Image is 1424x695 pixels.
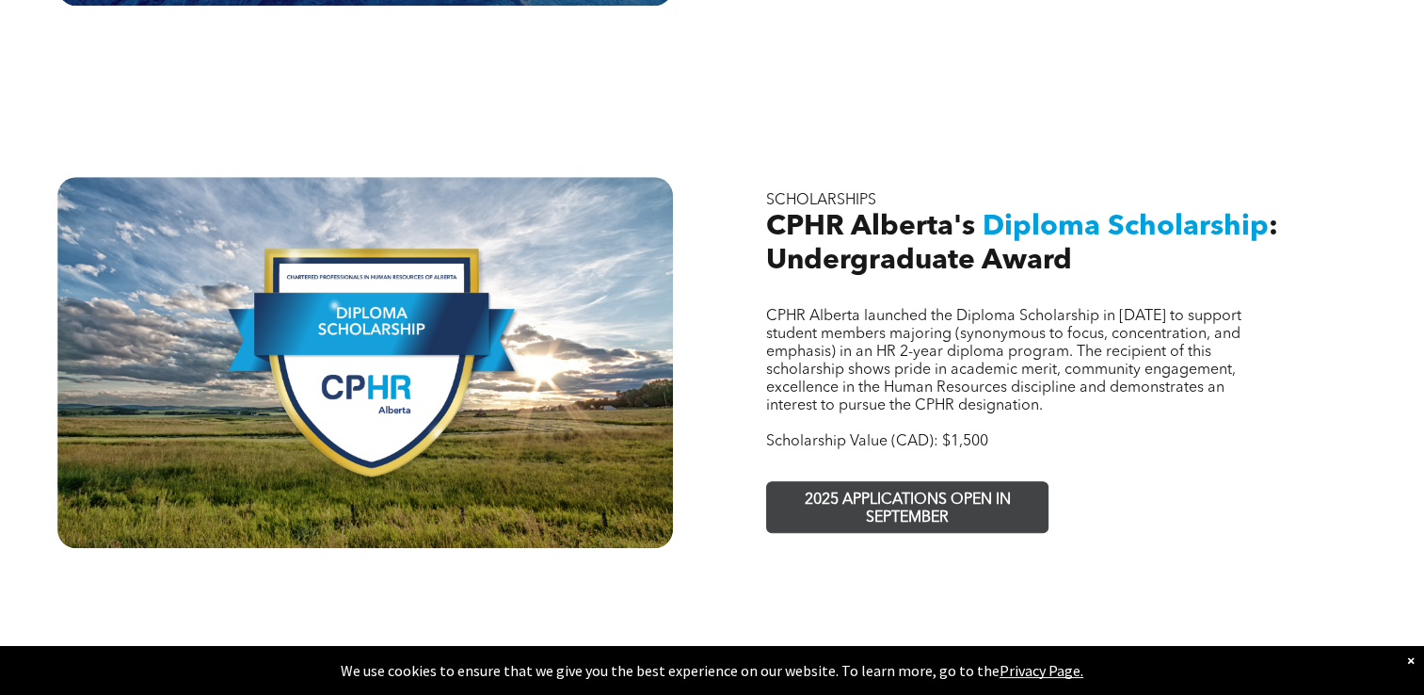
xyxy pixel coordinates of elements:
[766,213,975,241] span: CPHR Alberta's
[1000,661,1083,680] a: Privacy Page.
[770,482,1045,537] span: 2025 APPLICATIONS OPEN IN SEPTEMBER
[766,213,1278,275] span: : Undergraduate Award
[1407,651,1415,670] div: Dismiss notification
[766,309,1241,413] span: CPHR Alberta launched the Diploma Scholarship in [DATE] to support student members majoring (syno...
[983,213,1269,241] span: Diploma Scholarship
[766,193,876,208] span: SCHOLARSHIPS
[766,434,988,449] span: Scholarship Value (CAD): $1,500
[766,481,1048,533] a: 2025 APPLICATIONS OPEN IN SEPTEMBER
